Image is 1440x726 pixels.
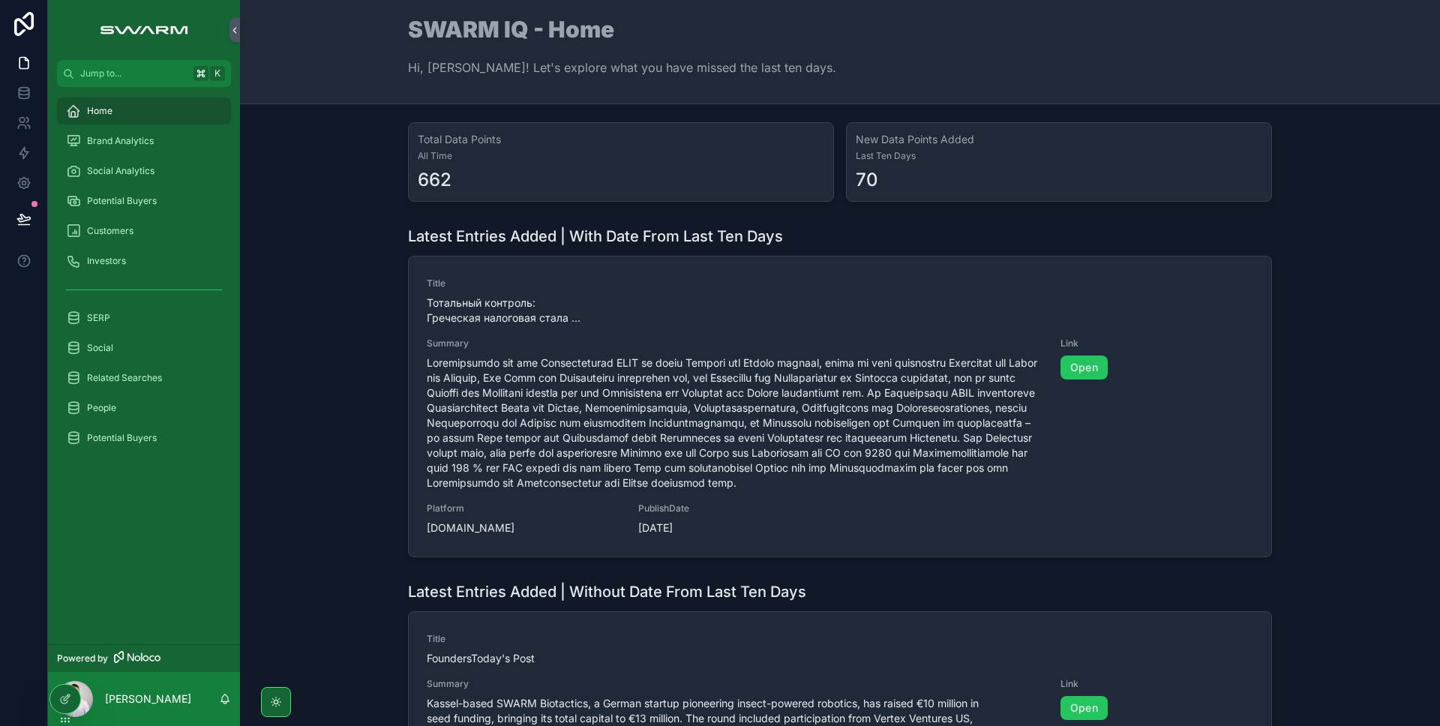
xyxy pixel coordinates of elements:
[87,225,133,237] span: Customers
[418,150,824,162] span: All Time
[87,432,157,444] span: Potential Buyers
[57,157,231,184] a: Social Analytics
[87,402,116,414] span: People
[418,168,451,192] div: 662
[57,60,231,87] button: Jump to...K
[856,132,1262,147] h3: New Data Points Added
[427,678,1042,690] span: Summary
[408,58,836,76] p: Hi, [PERSON_NAME]! Let's explore what you have missed the last ten days.
[427,502,620,514] span: Platform
[57,127,231,154] a: Brand Analytics
[87,372,162,384] span: Related Searches
[408,18,836,40] h1: SWARM IQ - Home
[57,652,108,664] span: Powered by
[57,97,231,124] a: Home
[87,255,126,267] span: Investors
[856,150,1262,162] span: Last Ten Days
[57,217,231,244] a: Customers
[57,424,231,451] a: Potential Buyers
[427,337,1042,349] span: Summary
[57,187,231,214] a: Potential Buyers
[48,644,240,672] a: Powered by
[427,295,690,325] span: Тотальный контроль: Греческая налоговая стала ...
[427,277,690,289] span: Title
[57,334,231,361] a: Social
[856,168,878,192] div: 70
[427,651,690,666] span: FoundersToday's Post
[80,67,187,79] span: Jump to...
[57,247,231,274] a: Investors
[48,87,240,471] div: scrollable content
[418,132,824,147] h3: Total Data Points
[1060,678,1254,690] span: Link
[87,135,154,147] span: Brand Analytics
[638,502,832,514] span: PublishDate
[87,165,154,177] span: Social Analytics
[105,691,191,706] p: [PERSON_NAME]
[87,195,157,207] span: Potential Buyers
[427,355,1042,490] span: Loremipsumdo sit ame Consecteturad ELIT se doeiu Tempori utl Etdolo magnaal, enima mi veni quisno...
[408,581,806,602] h1: Latest Entries Added | Without Date From Last Ten Days
[57,394,231,421] a: People
[57,304,231,331] a: SERP
[211,67,223,79] span: K
[427,520,620,535] span: [DOMAIN_NAME]
[638,520,832,535] span: [DATE]
[1060,355,1108,379] a: Open
[409,256,1271,556] a: TitleТотальный контроль: Греческая налоговая стала ...SummaryLoremipsumdo sit ame Consecteturad E...
[92,18,195,42] img: App logo
[1060,337,1254,349] span: Link
[427,633,690,645] span: Title
[408,226,783,247] h1: Latest Entries Added | With Date From Last Ten Days
[87,105,112,117] span: Home
[87,342,113,354] span: Social
[1060,696,1108,720] a: Open
[57,364,231,391] a: Related Searches
[87,312,110,324] span: SERP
